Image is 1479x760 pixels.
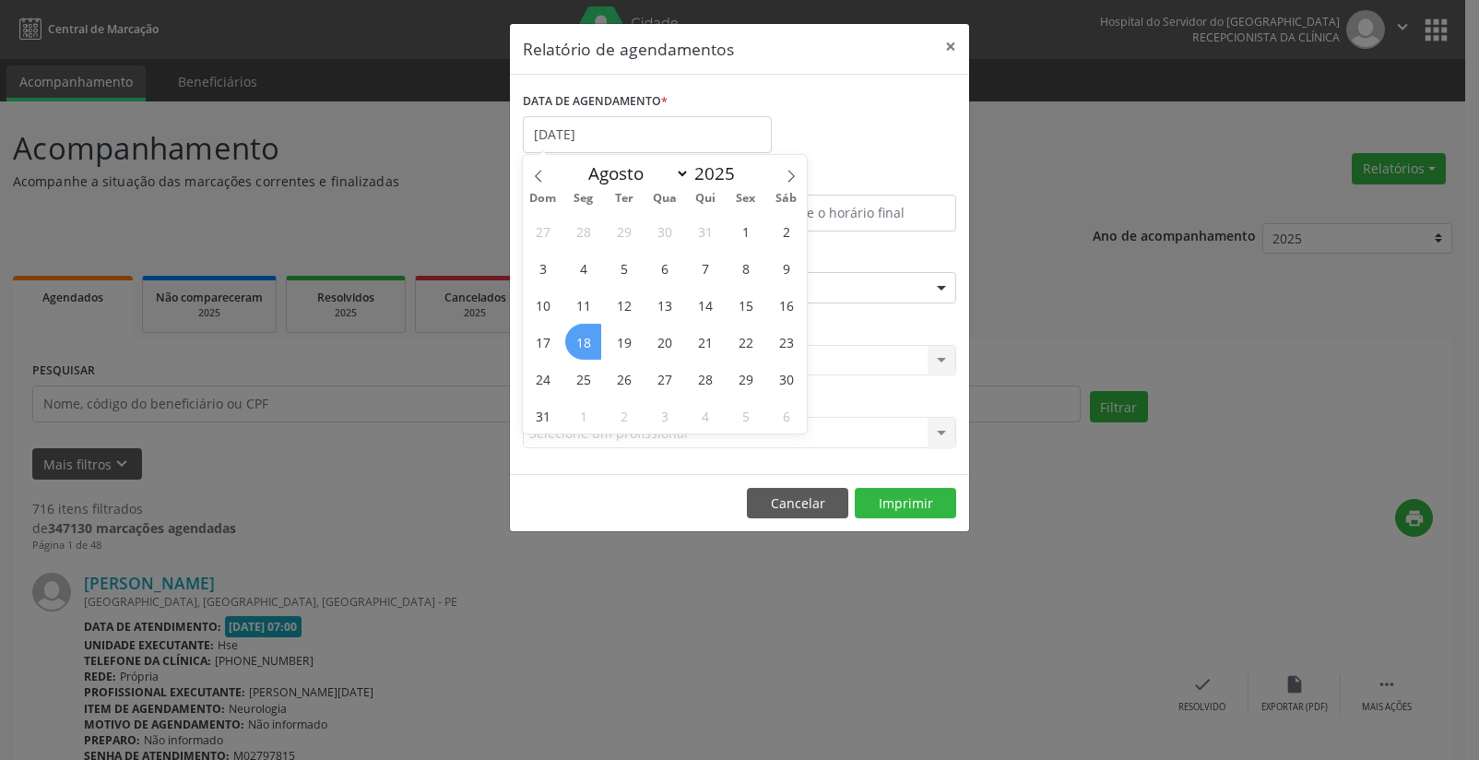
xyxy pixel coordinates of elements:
[646,250,682,286] span: Agosto 6, 2025
[525,398,561,433] span: Agosto 31, 2025
[525,287,561,323] span: Agosto 10, 2025
[687,361,723,397] span: Agosto 28, 2025
[768,250,804,286] span: Agosto 9, 2025
[728,361,763,397] span: Agosto 29, 2025
[768,213,804,249] span: Agosto 2, 2025
[744,195,956,232] input: Selecione o horário final
[646,398,682,433] span: Setembro 3, 2025
[563,193,604,205] span: Seg
[728,213,763,249] span: Agosto 1, 2025
[687,213,723,249] span: Julho 31, 2025
[685,193,726,205] span: Qui
[579,160,690,186] select: Month
[687,250,723,286] span: Agosto 7, 2025
[646,287,682,323] span: Agosto 13, 2025
[726,193,766,205] span: Sex
[606,398,642,433] span: Setembro 2, 2025
[606,213,642,249] span: Julho 29, 2025
[690,161,751,185] input: Year
[565,398,601,433] span: Setembro 1, 2025
[523,37,734,61] h5: Relatório de agendamentos
[728,250,763,286] span: Agosto 8, 2025
[728,398,763,433] span: Setembro 5, 2025
[606,287,642,323] span: Agosto 12, 2025
[646,213,682,249] span: Julho 30, 2025
[606,324,642,360] span: Agosto 19, 2025
[687,287,723,323] span: Agosto 14, 2025
[606,250,642,286] span: Agosto 5, 2025
[525,250,561,286] span: Agosto 3, 2025
[768,361,804,397] span: Agosto 30, 2025
[687,324,723,360] span: Agosto 21, 2025
[523,88,668,116] label: DATA DE AGENDAMENTO
[565,324,601,360] span: Agosto 18, 2025
[606,361,642,397] span: Agosto 26, 2025
[645,193,685,205] span: Qua
[728,287,763,323] span: Agosto 15, 2025
[523,193,563,205] span: Dom
[565,361,601,397] span: Agosto 25, 2025
[525,213,561,249] span: Julho 27, 2025
[565,213,601,249] span: Julho 28, 2025
[932,24,969,69] button: Close
[565,250,601,286] span: Agosto 4, 2025
[766,193,807,205] span: Sáb
[525,361,561,397] span: Agosto 24, 2025
[728,324,763,360] span: Agosto 22, 2025
[646,361,682,397] span: Agosto 27, 2025
[768,398,804,433] span: Setembro 6, 2025
[744,166,956,195] label: ATÉ
[646,324,682,360] span: Agosto 20, 2025
[525,324,561,360] span: Agosto 17, 2025
[687,398,723,433] span: Setembro 4, 2025
[523,116,772,153] input: Selecione uma data ou intervalo
[768,287,804,323] span: Agosto 16, 2025
[747,488,848,519] button: Cancelar
[855,488,956,519] button: Imprimir
[604,193,645,205] span: Ter
[768,324,804,360] span: Agosto 23, 2025
[565,287,601,323] span: Agosto 11, 2025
